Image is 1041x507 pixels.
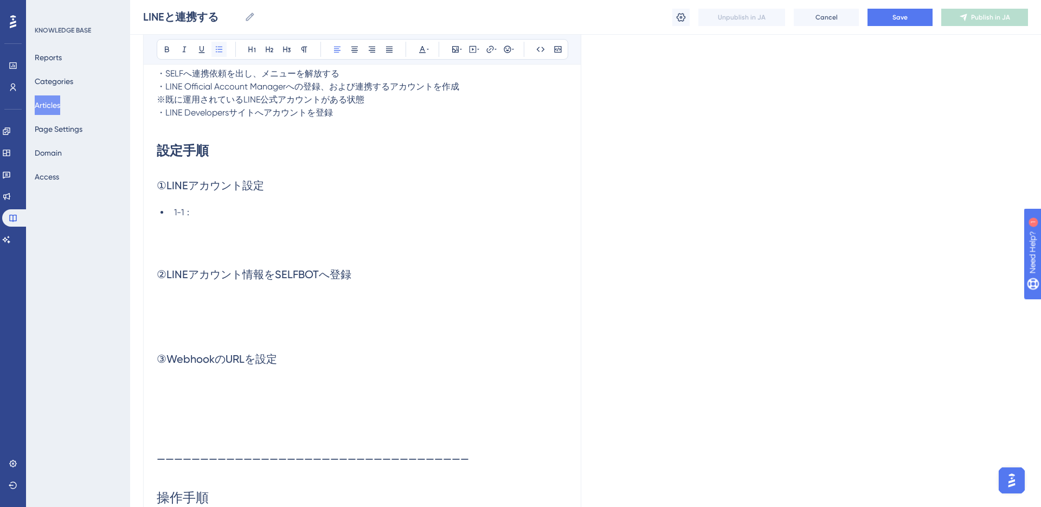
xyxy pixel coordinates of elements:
[157,454,469,465] span: ーーーーーーーーーーーーーーーーーーーーーーーーーーーーーーーーーーーー
[157,81,459,92] span: ・LINE Official Account Managerへの登録、および連携するアカウントを作成
[35,72,73,91] button: Categories
[35,167,59,187] button: Access
[174,207,192,217] span: 1-1：
[157,352,277,365] span: ③WebhookのURLを設定
[157,68,339,79] span: ・SELFへ連携依頼を出し、メニューを解放する
[971,13,1010,22] span: Publish in JA
[868,9,933,26] button: Save
[157,94,364,105] span: ※既に運用されているLINE公式アカウントがある状態
[35,143,62,163] button: Domain
[25,3,68,16] span: Need Help?
[718,13,766,22] span: Unpublish in JA
[157,107,333,118] span: ・LINE Developersサイトへアカウントを登録
[143,9,240,24] input: Article Name
[75,5,79,14] div: 1
[35,95,60,115] button: Articles
[815,13,838,22] span: Cancel
[35,119,82,139] button: Page Settings
[698,9,785,26] button: Unpublish in JA
[35,26,91,35] div: KNOWLEDGE BASE
[157,179,264,192] span: ①LINEアカウント設定
[157,268,351,281] span: ②LINEアカウント情報をSELFBOTへ登録
[892,13,908,22] span: Save
[157,143,209,158] strong: 設定手順
[995,464,1028,497] iframe: UserGuiding AI Assistant Launcher
[157,490,209,505] span: 操作手順
[35,48,62,67] button: Reports
[941,9,1028,26] button: Publish in JA
[794,9,859,26] button: Cancel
